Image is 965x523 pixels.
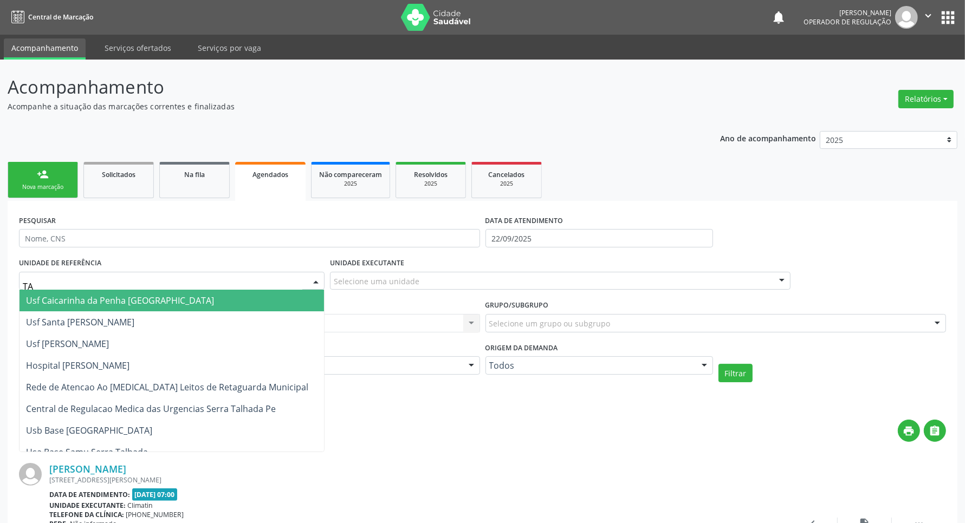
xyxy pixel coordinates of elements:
[720,131,816,145] p: Ano de acompanhamento
[485,340,558,357] label: Origem da demanda
[49,475,783,485] div: [STREET_ADDRESS][PERSON_NAME]
[132,488,178,501] span: [DATE] 07:00
[903,425,915,437] i: print
[49,490,130,499] b: Data de atendimento:
[49,463,126,475] a: [PERSON_NAME]
[19,229,480,247] input: Nome, CNS
[26,359,129,371] span: Hospital [PERSON_NAME]
[23,276,302,297] input: Selecione uma UBS
[49,501,126,510] b: Unidade executante:
[319,180,382,188] div: 2025
[489,170,525,179] span: Cancelados
[330,255,404,272] label: UNIDADE EXECUTANTE
[485,229,713,247] input: Selecione um intervalo
[8,8,93,26] a: Central de Marcação
[918,6,938,29] button: 
[929,425,941,437] i: 
[924,420,946,442] button: 
[26,424,152,436] span: Usb Base [GEOGRAPHIC_DATA]
[4,38,86,60] a: Acompanhamento
[252,170,288,179] span: Agendados
[485,212,564,229] label: DATA DE ATENDIMENTO
[895,6,918,29] img: img
[16,183,70,191] div: Nova marcação
[184,170,205,179] span: Na fila
[126,510,184,519] span: [PHONE_NUMBER]
[26,316,134,328] span: Usf Santa [PERSON_NAME]
[28,12,93,22] span: Central de Marcação
[480,180,534,188] div: 2025
[804,17,891,27] span: Operador de regulação
[334,276,419,287] span: Selecione uma unidade
[97,38,179,57] a: Serviços ofertados
[49,510,124,519] b: Telefone da clínica:
[319,170,382,179] span: Não compareceram
[26,338,109,350] span: Usf [PERSON_NAME]
[19,463,42,486] img: img
[898,90,954,108] button: Relatórios
[26,403,276,415] span: Central de Regulacao Medica das Urgencias Serra Talhada Pe
[404,180,458,188] div: 2025
[922,10,934,22] i: 
[485,297,549,314] label: Grupo/Subgrupo
[19,255,101,272] label: UNIDADE DE REFERÊNCIA
[190,38,269,57] a: Serviços por vaga
[8,101,672,112] p: Acompanhe a situação das marcações correntes e finalizadas
[489,318,611,329] span: Selecione um grupo ou subgrupo
[414,170,448,179] span: Resolvidos
[26,446,148,458] span: Usa Base Samu Serra Talhada
[8,74,672,101] p: Acompanhamento
[898,420,920,442] button: print
[771,10,786,25] button: notifications
[489,360,691,371] span: Todos
[26,295,214,306] span: Usf Caicarinha da Penha [GEOGRAPHIC_DATA]
[938,8,957,27] button: apps
[37,168,49,180] div: person_add
[26,381,308,393] span: Rede de Atencao Ao [MEDICAL_DATA] Leitos de Retaguarda Municipal
[19,212,56,229] label: PESQUISAR
[128,501,153,510] span: Climatin
[102,170,135,179] span: Solicitados
[804,8,891,17] div: [PERSON_NAME]
[718,364,753,382] button: Filtrar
